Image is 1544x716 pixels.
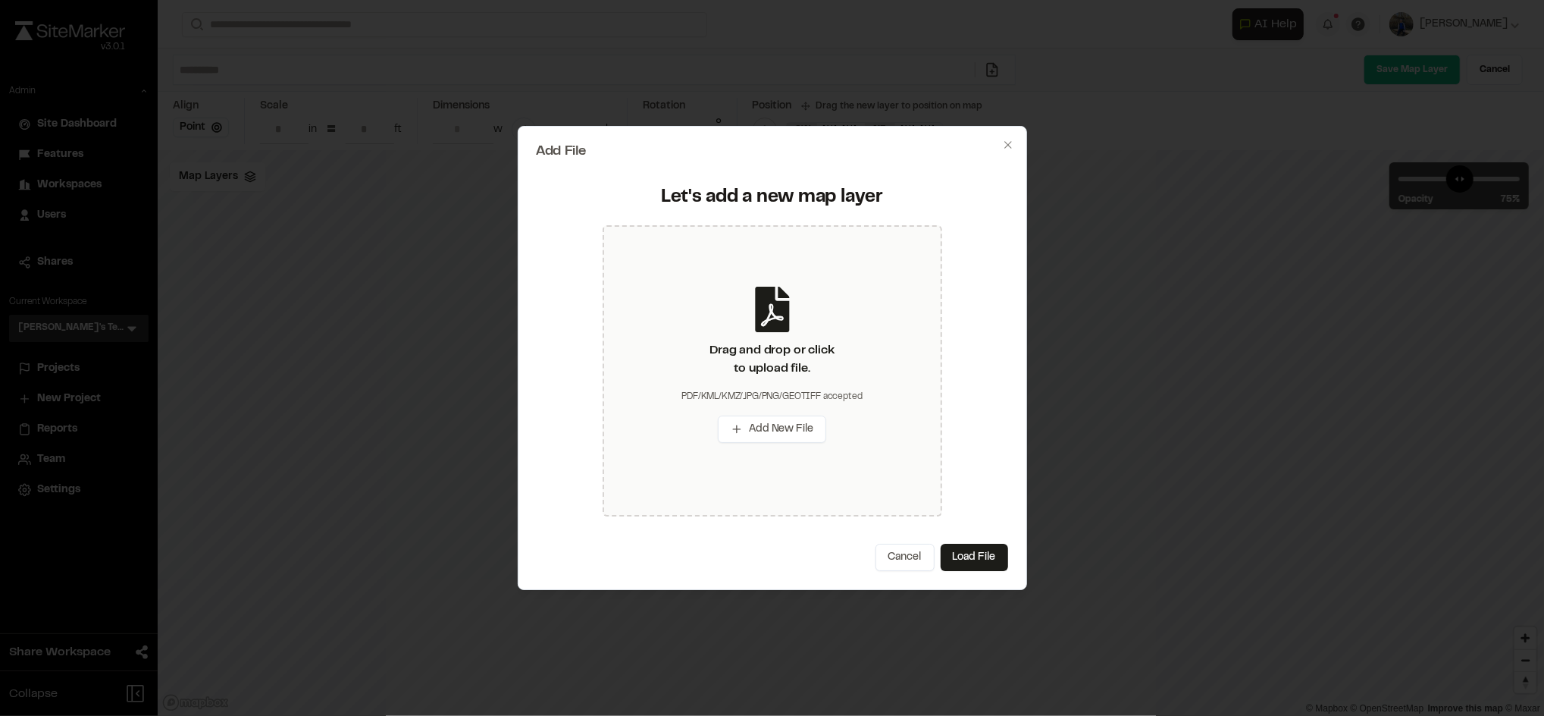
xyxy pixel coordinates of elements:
[709,341,834,378] div: Drag and drop or click to upload file.
[537,145,1008,159] h2: Add File
[875,544,935,571] button: Cancel
[546,186,999,210] div: Let's add a new map layer
[941,544,1008,571] button: Load File
[681,390,862,404] div: PDF/KML/KMZ/JPG/PNG/GEOTIFF accepted
[603,225,942,517] div: Drag and drop or clickto upload file.PDF/KML/KMZ/JPG/PNG/GEOTIFF acceptedAdd New File
[718,416,825,443] button: Add New File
